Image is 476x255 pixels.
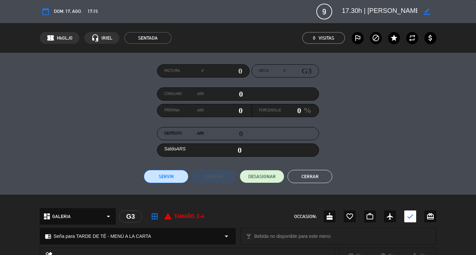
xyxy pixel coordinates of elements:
i: cake [326,212,334,220]
span: GALERIA [52,213,71,220]
span: confirmation_number [47,34,55,42]
span: Bebida no disponible para este menú [254,233,331,240]
i: dashboard [43,212,51,220]
i: work_outline [366,212,374,220]
div: Tamaño: 2-4 [164,212,204,221]
em: # [201,68,203,74]
em: # [283,68,285,74]
span: SENTADA [124,32,172,44]
span: 9 [316,4,332,19]
i: outlined_flag [354,34,362,42]
span: dom. 17, ago. [54,8,82,15]
em: ARS [197,130,204,137]
button: calendar_today [40,6,52,17]
div: G3 [119,210,142,223]
input: 0 [281,106,301,115]
label: Saldo [164,145,186,153]
button: Cerrar [288,170,332,183]
i: card_giftcard [426,212,434,220]
em: ARS [176,146,186,151]
label: Porcentaje [259,107,281,114]
button: DESASIGNAR [240,170,284,183]
span: OCCASION: [294,213,317,220]
span: 17:15 [88,8,98,15]
i: border_all [151,212,159,220]
span: DESASIGNAR [248,173,276,180]
i: arrow_drop_down [104,212,112,220]
i: airplanemode_active [386,212,394,220]
button: Servir [144,170,188,183]
i: star [390,34,398,42]
i: favorite_border [346,212,354,220]
i: calendar_today [42,8,50,16]
i: headset_mic [91,34,99,42]
span: Seña para TARDE DE TÉ - MENÚ A LA CARTA [54,233,151,240]
i: attach_money [426,34,434,42]
label: Depósito [164,130,204,137]
i: chrome_reader_mode [45,233,51,239]
span: HkGLJ0 [57,34,72,42]
span: 0 [313,34,315,42]
em: Visitas [319,34,334,42]
button: Cobrar [192,170,236,183]
i: block [372,34,380,42]
label: Factura [164,68,203,74]
input: number [285,66,312,76]
label: Consumo [164,91,204,97]
i: border_color [424,9,430,15]
i: report_problem [164,212,172,220]
i: repeat [408,34,416,42]
i: check [406,212,414,220]
input: 0 [203,66,242,76]
input: 0 [204,89,243,99]
i: local_bar [246,233,252,239]
span: IRIEL [101,34,112,42]
label: Propina [164,107,204,114]
em: ARS [197,107,204,114]
span: Mesa [259,68,269,74]
em: % [301,104,311,117]
i: arrow_drop_down [222,232,230,240]
em: ARS [197,91,204,97]
input: 0 [204,106,243,115]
